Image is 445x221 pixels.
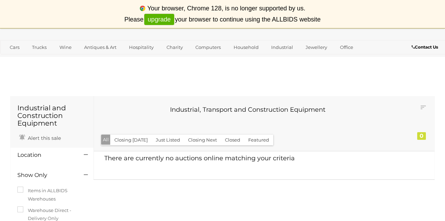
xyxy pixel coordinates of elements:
[17,172,73,178] h4: Show Only
[417,132,426,140] div: 0
[229,42,263,53] a: Household
[412,44,438,50] b: Contact Us
[17,104,87,127] h1: Industrial and Construction Equipment
[162,42,187,53] a: Charity
[17,152,73,158] h4: Location
[124,42,158,53] a: Hospitality
[221,135,244,145] button: Closed
[184,135,221,145] button: Closing Next
[17,187,87,203] label: Items in ALLBIDS Warehouses
[104,154,295,162] span: There are currently no auctions online matching your criteria
[55,42,76,53] a: Wine
[301,42,332,53] a: Jewellery
[5,53,29,65] a: Sports
[101,135,111,145] button: All
[110,135,152,145] button: Closing [DATE]
[267,42,298,53] a: Industrial
[144,14,174,25] a: upgrade
[106,107,390,113] h3: Industrial, Transport and Construction Equipment
[152,135,184,145] button: Just Listed
[244,135,273,145] button: Featured
[27,42,51,53] a: Trucks
[17,132,63,143] a: Alert this sale
[335,42,358,53] a: Office
[412,43,440,51] a: Contact Us
[5,42,24,53] a: Cars
[26,135,61,141] span: Alert this sale
[32,53,90,65] a: [GEOGRAPHIC_DATA]
[191,42,225,53] a: Computers
[80,42,121,53] a: Antiques & Art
